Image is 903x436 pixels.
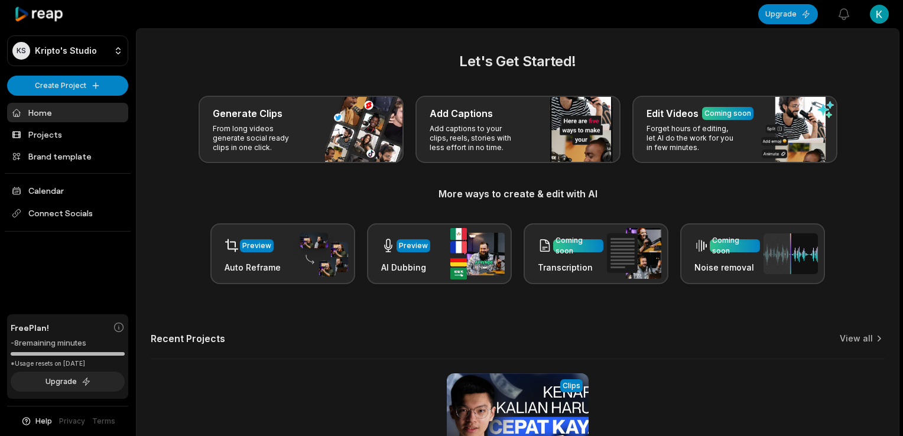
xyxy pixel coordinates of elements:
[7,147,128,166] a: Brand template
[758,4,818,24] button: Upgrade
[430,124,521,152] p: Add captions to your clips, reels, stories with less effort in no time.
[840,333,873,344] a: View all
[7,103,128,122] a: Home
[151,51,885,72] h2: Let's Get Started!
[11,372,125,392] button: Upgrade
[242,240,271,251] div: Preview
[35,416,52,427] span: Help
[450,228,505,279] img: ai_dubbing.png
[11,337,125,349] div: -8 remaining minutes
[59,416,85,427] a: Privacy
[399,240,428,251] div: Preview
[538,261,603,274] h3: Transcription
[35,45,97,56] p: Kripto's Studio
[607,228,661,279] img: transcription.png
[21,416,52,427] button: Help
[556,235,601,256] div: Coming soon
[7,203,128,224] span: Connect Socials
[712,235,758,256] div: Coming soon
[381,261,430,274] h3: AI Dubbing
[647,106,699,121] h3: Edit Videos
[213,106,282,121] h3: Generate Clips
[694,261,760,274] h3: Noise removal
[151,187,885,201] h3: More ways to create & edit with AI
[7,76,128,96] button: Create Project
[7,181,128,200] a: Calendar
[294,231,348,277] img: auto_reframe.png
[11,359,125,368] div: *Usage resets on [DATE]
[213,124,304,152] p: From long videos generate social ready clips in one click.
[12,42,30,60] div: KS
[92,416,115,427] a: Terms
[430,106,493,121] h3: Add Captions
[704,108,751,119] div: Coming soon
[7,125,128,144] a: Projects
[225,261,281,274] h3: Auto Reframe
[764,233,818,274] img: noise_removal.png
[11,321,49,334] span: Free Plan!
[151,333,225,344] h2: Recent Projects
[647,124,738,152] p: Forget hours of editing, let AI do the work for you in few minutes.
